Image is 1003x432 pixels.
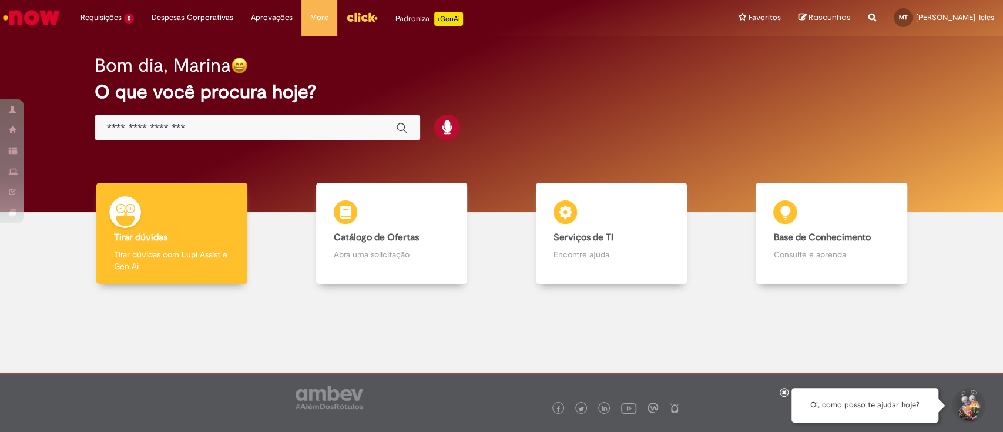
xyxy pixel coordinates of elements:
[773,232,870,243] b: Base de Conhecimento
[899,14,908,21] span: MT
[648,403,658,413] img: logo_footer_workplace.png
[114,249,230,272] p: Tirar dúvidas com Lupi Assist e Gen Ai
[578,406,584,412] img: logo_footer_twitter.png
[95,55,231,76] h2: Bom dia, Marina
[80,12,122,24] span: Requisições
[916,12,994,22] span: [PERSON_NAME] Teles
[749,12,781,24] span: Favoritos
[809,12,851,23] span: Rascunhos
[502,183,722,284] a: Serviços de TI Encontre ajuda
[114,232,167,243] b: Tirar dúvidas
[334,249,449,260] p: Abra uma solicitação
[124,14,134,24] span: 2
[281,183,501,284] a: Catálogo de Ofertas Abra uma solicitação
[555,406,561,412] img: logo_footer_facebook.png
[434,12,463,26] p: +GenAi
[346,8,378,26] img: click_logo_yellow_360x200.png
[62,183,281,284] a: Tirar dúvidas Tirar dúvidas com Lupi Assist e Gen Ai
[334,232,419,243] b: Catálogo de Ofertas
[791,388,938,423] div: Oi, como posso te ajudar hoje?
[296,386,363,409] img: logo_footer_ambev_rotulo_gray.png
[669,403,680,413] img: logo_footer_naosei.png
[722,183,941,284] a: Base de Conhecimento Consulte e aprenda
[554,249,669,260] p: Encontre ajuda
[152,12,233,24] span: Despesas Corporativas
[231,57,248,74] img: happy-face.png
[950,388,985,423] button: Iniciar Conversa de Suporte
[95,82,908,102] h2: O que você procura hoje?
[602,406,608,413] img: logo_footer_linkedin.png
[799,12,851,24] a: Rascunhos
[554,232,613,243] b: Serviços de TI
[310,12,328,24] span: More
[395,12,463,26] div: Padroniza
[773,249,889,260] p: Consulte e aprenda
[1,6,62,29] img: ServiceNow
[251,12,293,24] span: Aprovações
[621,400,636,416] img: logo_footer_youtube.png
